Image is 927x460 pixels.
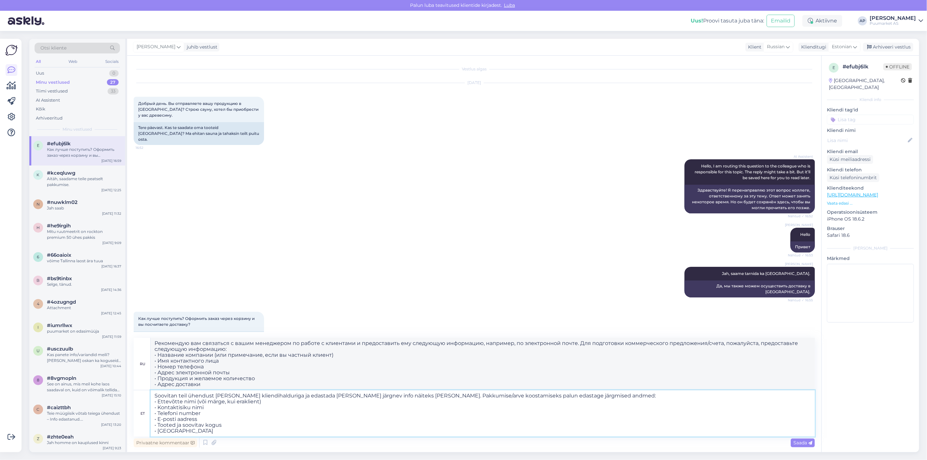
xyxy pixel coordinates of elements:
div: Tere päevast. Kas te saadate oma tooteid [GEOGRAPHIC_DATA]? Ma ehitan sauna ja tahaksin teilt pui... [134,122,264,145]
p: Brauser [827,225,914,232]
img: Askly Logo [5,44,18,56]
div: All [35,57,42,66]
div: Kas panete info/variandid meili? [PERSON_NAME] oskan ka koguseid öelda. [47,352,121,364]
a: [PERSON_NAME]Puumarket AS [870,16,923,26]
span: #zhte0eah [47,434,74,440]
span: Minu vestlused [63,126,92,132]
span: c [37,407,40,412]
div: Attachment [47,305,121,311]
div: 0 [109,70,119,77]
span: Nähtud ✓ 16:55 [788,298,813,303]
span: Otsi kliente [40,45,66,51]
span: #he9irgih [47,223,71,229]
span: i [37,325,39,330]
span: Как лучше поступить? Оформить заказ через корзину и вы посчитаете доставку? [138,316,256,327]
span: [PERSON_NAME] [785,223,813,227]
span: h [37,225,40,230]
span: Nähtud ✓ 16:53 [788,253,813,258]
div: Vestlus algas [134,66,815,72]
div: juhib vestlust [184,44,217,50]
div: [DATE] 9:09 [102,240,121,245]
div: Aktiivne [802,15,842,27]
span: Добрый день. Вы отправляете вашу продукцию в [GEOGRAPHIC_DATA]? Строю сауну, хотел бы приобрести ... [138,101,259,118]
div: Jah homme on kauplused kinni [47,440,121,446]
div: [DATE] 12:45 [101,311,121,316]
div: Здравствуйте! Я перенаправляю этот вопрос коллеге, ответственному за эту тему. Ответ может занять... [684,185,815,213]
span: #4ozugngd [47,299,76,305]
span: #iumrllwx [47,323,72,328]
div: [PERSON_NAME] [827,245,914,251]
span: 6 [37,254,39,259]
input: Lisa tag [827,115,914,124]
div: Arhiveeri vestlus [863,43,913,51]
div: AI Assistent [36,97,60,104]
div: [DATE] 10:44 [100,364,121,368]
div: Puumarket AS [870,21,916,26]
span: z [37,436,39,441]
div: [GEOGRAPHIC_DATA], [GEOGRAPHIC_DATA] [829,77,901,91]
span: #kceqluwg [47,170,75,176]
span: #usczuulb [47,346,73,352]
span: Hello [800,232,810,237]
p: Märkmed [827,255,914,262]
div: Teie müügiisik võtab teiega ühendust – Info edastanud. ([PERSON_NAME]:le) [47,410,121,422]
div: See on ainus, mis meil kohe laos saadaval on, kuid on võimalik tellida ka lühemat mõõtu. Sel juhu... [47,381,121,393]
p: Kliendi email [827,148,914,155]
b: Uus! [691,18,703,24]
div: Tiimi vestlused [36,88,68,94]
div: Aitäh, saadame teile peatselt pakkumise. [47,176,121,188]
span: u [37,348,40,353]
div: [DATE] 11:32 [102,211,121,216]
span: #8vgmopln [47,375,76,381]
div: ru [140,358,145,369]
span: #bs9tinbx [47,276,72,281]
span: Jah, saame tarnida ka [GEOGRAPHIC_DATA]. [722,271,810,276]
span: n [37,202,40,207]
p: Operatsioonisüsteem [827,209,914,216]
div: Arhiveeritud [36,115,63,122]
span: Estonian [832,43,852,50]
div: [DATE] 16:59 [101,158,121,163]
span: 8 [37,378,39,382]
div: Jah saab [47,205,121,211]
p: iPhone OS 18.6.2 [827,216,914,223]
div: Да, мы также можем осуществить доставку в [GEOGRAPHIC_DATA]. [684,280,815,297]
div: Web [67,57,79,66]
input: Lisa nimi [827,137,906,144]
textarea: Soovitan teil ühendust [PERSON_NAME] kliendihalduriga ja edastada [PERSON_NAME] järgnev info näit... [151,390,815,437]
div: Привет [790,241,815,252]
span: #nuwklm02 [47,199,78,205]
p: Kliendi telefon [827,166,914,173]
span: Russian [767,43,785,50]
div: [DATE] 16:37 [101,264,121,269]
div: Как лучше поступить? Оформить заказ через корзину и вы посчитаете доставку? [47,147,121,158]
div: 33 [108,88,119,94]
div: Socials [104,57,120,66]
div: puumarket on edasimüüja [47,328,121,334]
div: AP [858,16,867,25]
textarea: Рекомендую вам связаться с вашим менеджером по работе с клиентами и предоставить ему следующую ин... [151,338,815,390]
div: [PERSON_NAME] [870,16,916,21]
div: Proovi tasuta juba täna: [691,17,764,25]
div: võime Tallinna laost ära tuua [47,258,121,264]
div: Kliendi info [827,97,914,103]
span: Saada [793,440,812,446]
div: et [140,408,145,419]
span: AI Assistent [788,154,813,159]
p: Vaata edasi ... [827,200,914,206]
span: Offline [883,63,912,70]
div: [DATE] 15:10 [102,393,121,398]
div: # efubj6lk [843,63,883,71]
div: Klient [745,44,761,50]
div: [DATE] 13:20 [101,422,121,427]
div: Küsi telefoninumbrit [827,173,879,182]
span: #66oaioix [47,252,71,258]
span: Luba [502,2,517,8]
span: e [832,65,835,70]
span: Nähtud ✓ 16:52 [788,214,813,219]
span: 4 [37,301,39,306]
span: 16:52 [136,145,160,150]
div: [PERSON_NAME] on kõige parem edasi minna? Esitage tellimus ostukorvi kaudu ja te arvutate kätteto... [134,331,264,354]
div: [DATE] 12:25 [101,188,121,193]
span: Hello, I am routing this question to the colleague who is responsible for this topic. The reply m... [695,164,811,180]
